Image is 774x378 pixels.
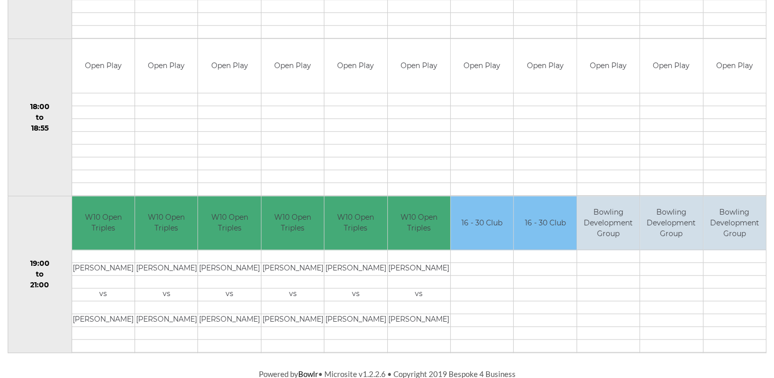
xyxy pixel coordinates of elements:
td: W10 Open Triples [324,196,387,250]
td: vs [261,288,324,301]
td: vs [388,288,450,301]
td: [PERSON_NAME] [324,263,387,276]
td: vs [198,288,260,301]
td: Open Play [388,39,450,93]
td: 16 - 30 Club [451,196,513,250]
td: [PERSON_NAME] [198,263,260,276]
td: Bowling Development Group [577,196,639,250]
td: Open Play [135,39,197,93]
td: [PERSON_NAME] [388,314,450,327]
td: [PERSON_NAME] [198,314,260,327]
td: Open Play [514,39,576,93]
td: [PERSON_NAME] [261,263,324,276]
td: 16 - 30 Club [514,196,576,250]
td: Open Play [577,39,639,93]
td: Open Play [451,39,513,93]
td: Open Play [640,39,702,93]
td: [PERSON_NAME] [135,263,197,276]
td: W10 Open Triples [388,196,450,250]
td: vs [72,288,135,301]
td: 18:00 to 18:55 [8,39,72,196]
td: [PERSON_NAME] [388,263,450,276]
td: [PERSON_NAME] [72,263,135,276]
td: vs [324,288,387,301]
td: [PERSON_NAME] [261,314,324,327]
td: 19:00 to 21:00 [8,196,72,353]
td: Bowling Development Group [703,196,766,250]
td: [PERSON_NAME] [324,314,387,327]
td: [PERSON_NAME] [72,314,135,327]
td: W10 Open Triples [261,196,324,250]
td: W10 Open Triples [72,196,135,250]
td: Bowling Development Group [640,196,702,250]
td: vs [135,288,197,301]
td: W10 Open Triples [198,196,260,250]
td: Open Play [72,39,135,93]
td: Open Play [261,39,324,93]
td: Open Play [324,39,387,93]
td: Open Play [703,39,766,93]
td: Open Play [198,39,260,93]
td: [PERSON_NAME] [135,314,197,327]
td: W10 Open Triples [135,196,197,250]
